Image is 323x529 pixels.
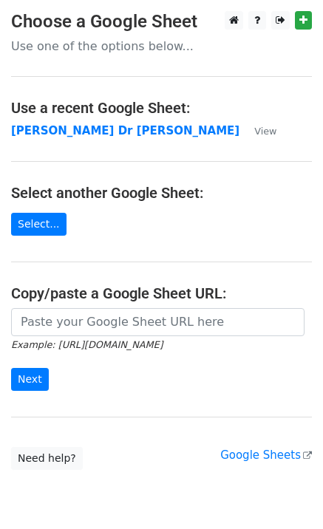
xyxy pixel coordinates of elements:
[11,99,312,117] h4: Use a recent Google Sheet:
[11,308,305,336] input: Paste your Google Sheet URL here
[239,124,276,137] a: View
[11,124,239,137] a: [PERSON_NAME] Dr [PERSON_NAME]
[11,284,312,302] h4: Copy/paste a Google Sheet URL:
[11,213,67,236] a: Select...
[11,38,312,54] p: Use one of the options below...
[220,448,312,462] a: Google Sheets
[11,447,83,470] a: Need help?
[11,339,163,350] small: Example: [URL][DOMAIN_NAME]
[254,126,276,137] small: View
[11,368,49,391] input: Next
[11,184,312,202] h4: Select another Google Sheet:
[11,11,312,33] h3: Choose a Google Sheet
